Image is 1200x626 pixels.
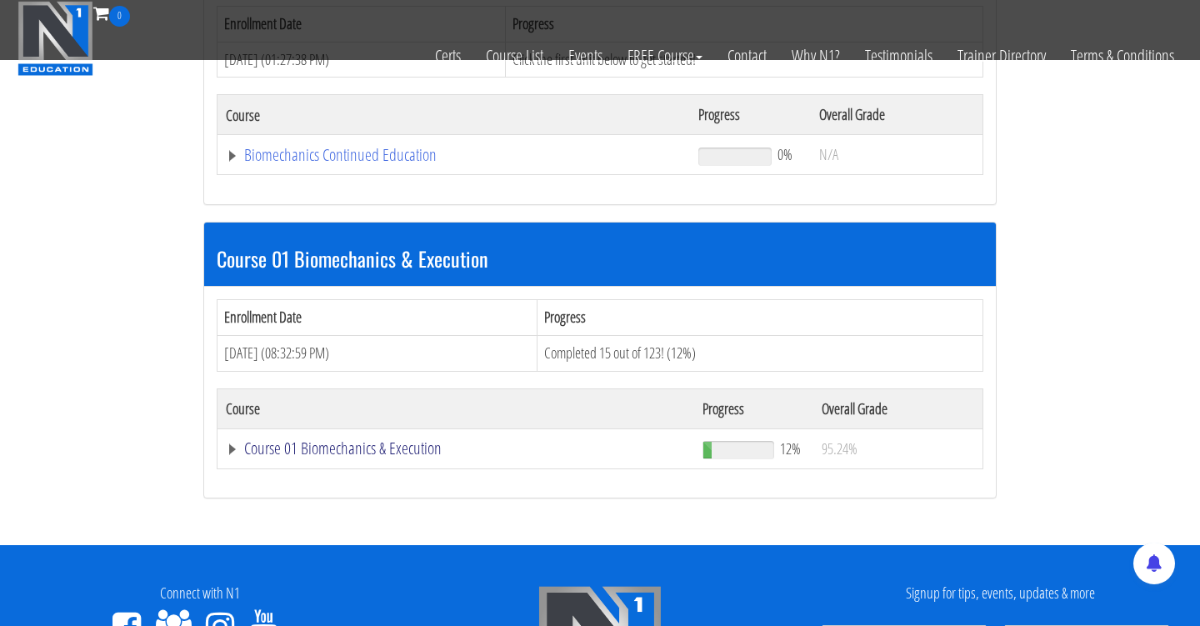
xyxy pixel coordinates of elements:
span: 12% [780,439,801,458]
th: Progress [537,300,983,336]
td: N/A [811,135,982,175]
th: Enrollment Date [217,300,537,336]
th: Progress [694,388,813,428]
th: Progress [690,95,811,135]
a: Events [556,27,615,85]
h4: Signup for tips, events, updates & more [812,585,1187,602]
a: Why N1? [779,27,852,85]
h4: Connect with N1 [12,585,387,602]
a: Terms & Conditions [1058,27,1187,85]
a: Testimonials [852,27,945,85]
a: 0 [93,2,130,24]
th: Course [217,388,694,428]
img: n1-education [17,1,93,76]
span: 0 [109,6,130,27]
span: 0% [777,145,792,163]
th: Overall Grade [813,388,983,428]
a: Course 01 Biomechanics & Execution [226,440,686,457]
h3: Course 01 Biomechanics & Execution [217,248,983,269]
td: [DATE] (08:32:59 PM) [217,335,537,371]
th: Overall Grade [811,95,982,135]
a: FREE Course [615,27,715,85]
a: Certs [422,27,473,85]
a: Biomechanics Continued Education [226,147,682,163]
a: Trainer Directory [945,27,1058,85]
a: Contact [715,27,779,85]
a: Course List [473,27,556,85]
td: 95.24% [813,428,983,468]
td: Completed 15 out of 123! (12%) [537,335,983,371]
th: Course [217,95,690,135]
